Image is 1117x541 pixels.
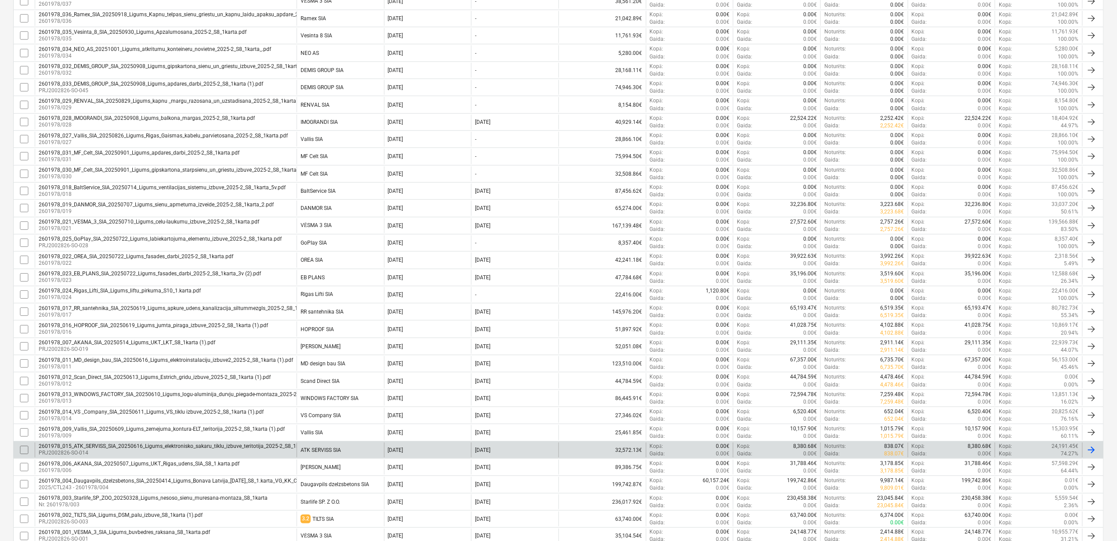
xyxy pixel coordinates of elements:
[824,174,840,181] p: Gaida :
[737,80,750,87] p: Kopā :
[475,67,476,73] div: -
[650,122,665,130] p: Gaida :
[891,139,904,147] p: 0.00€
[999,105,1012,112] p: Kopā :
[650,174,665,181] p: Gaida :
[558,11,646,26] div: 21,042.89€
[912,115,925,122] p: Kopā :
[716,156,729,164] p: 0.00€
[558,356,646,371] div: 123,510.00€
[891,53,904,61] p: 0.00€
[558,287,646,302] div: 22,416.00€
[824,28,846,36] p: Noturēts :
[650,115,663,122] p: Kopā :
[737,28,750,36] p: Kopā :
[912,174,927,181] p: Gaida :
[650,166,663,174] p: Kopā :
[824,156,840,164] p: Gaida :
[39,0,262,8] p: 2601978/037
[978,45,991,53] p: 0.00€
[912,11,925,18] p: Kopā :
[650,18,665,26] p: Gaida :
[891,63,904,70] p: 0.00€
[558,235,646,250] div: 8,357.40€
[978,80,991,87] p: 0.00€
[558,252,646,267] div: 42,241.18€
[716,11,729,18] p: 0.00€
[912,132,925,139] p: Kopā :
[737,156,752,164] p: Gaida :
[999,53,1012,61] p: Kopā :
[39,46,271,52] div: 2601978_034_NEO_AS_20251001_Ligums_atkritumu_konteineru_novietne_2025-2_S8_1karta_.pdf
[558,132,646,147] div: 28,866.10€
[716,115,729,122] p: 0.00€
[912,36,927,43] p: Gaida :
[737,115,750,122] p: Kopā :
[737,53,752,61] p: Gaida :
[803,36,817,43] p: 0.00€
[558,304,646,319] div: 145,976.20€
[737,87,752,95] p: Gaida :
[999,115,1012,122] p: Kopā :
[803,166,817,174] p: 0.00€
[716,174,729,181] p: 0.00€
[388,171,403,177] div: [DATE]
[978,105,991,112] p: 0.00€
[891,70,904,78] p: 0.00€
[737,122,752,130] p: Gaida :
[999,87,1012,95] p: Kopā :
[824,97,846,105] p: Noturēts :
[716,184,729,191] p: 0.00€
[301,32,332,39] div: Vesinta 8 SIA
[1055,45,1079,53] p: 5,280.00€
[1058,105,1079,112] p: 100.00%
[803,45,817,53] p: 0.00€
[650,80,663,87] p: Kopā :
[475,119,490,125] div: [DATE]
[650,1,665,9] p: Gaida :
[39,98,305,104] div: 2601978_029_RENVAL_SIA_20250829_Ligums_kapnu _margu_razosana_un_uzstadisana_2025-2_S8_1karta.pdf
[912,53,927,61] p: Gaida :
[1052,166,1079,174] p: 32,508.86€
[1058,87,1079,95] p: 100.00%
[650,11,663,18] p: Kopā :
[388,50,403,56] div: [DATE]
[716,105,729,112] p: 0.00€
[978,97,991,105] p: 0.00€
[39,139,288,146] p: 2601978/027
[803,139,817,147] p: 0.00€
[650,28,663,36] p: Kopā :
[891,156,904,164] p: 0.00€
[301,15,326,22] div: Ramex SIA
[999,1,1012,9] p: Kopā :
[737,105,752,112] p: Gaida :
[301,84,344,90] div: DEMIS GROUP SIA
[824,53,840,61] p: Gaida :
[803,70,817,78] p: 0.00€
[999,156,1012,164] p: Kopā :
[978,1,991,9] p: 0.00€
[912,87,927,95] p: Gaida :
[978,70,991,78] p: 0.00€
[1058,36,1079,43] p: 100.00%
[1058,53,1079,61] p: 100.00%
[824,63,846,70] p: Noturēts :
[388,153,403,159] div: [DATE]
[737,63,750,70] p: Kopā :
[803,18,817,26] p: 0.00€
[824,122,840,130] p: Gaida :
[912,70,927,78] p: Gaida :
[475,171,476,177] div: -
[912,80,925,87] p: Kopā :
[891,87,904,95] p: 0.00€
[1058,70,1079,78] p: 100.00%
[39,35,247,43] p: 2601978/035
[388,15,403,22] div: [DATE]
[803,174,817,181] p: 0.00€
[1058,18,1079,26] p: 100.00%
[650,45,663,53] p: Kopā :
[301,102,330,108] div: RENVAL SIA
[912,97,925,105] p: Kopā :
[803,28,817,36] p: 0.00€
[999,28,1012,36] p: Kopā :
